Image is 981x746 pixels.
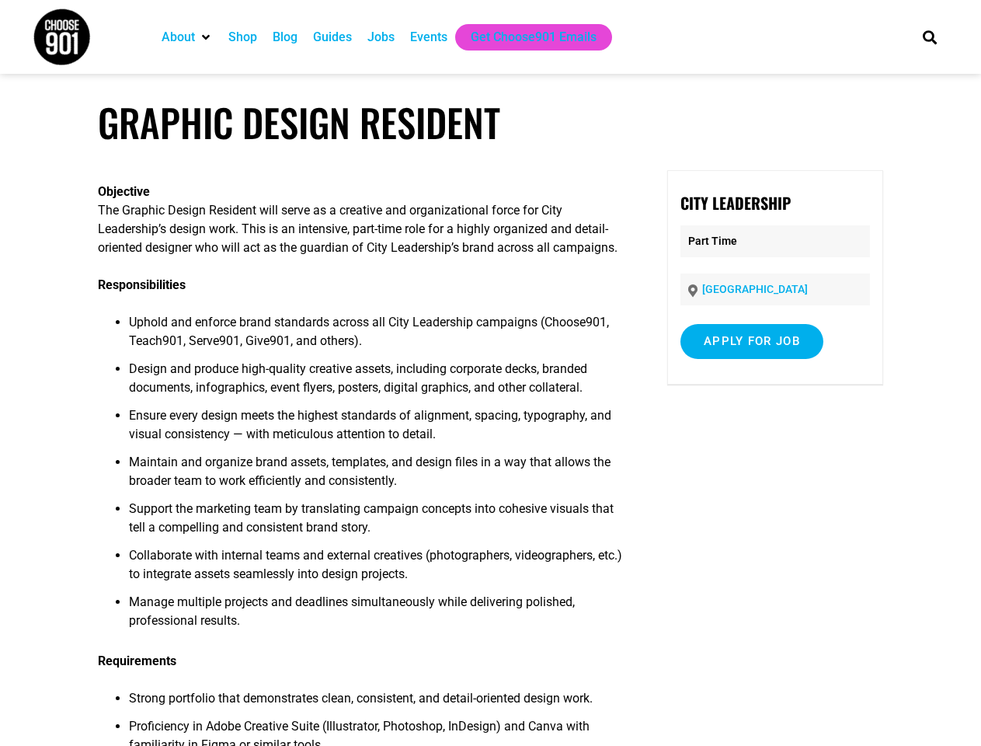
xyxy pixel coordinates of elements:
[129,691,593,706] span: Strong portfolio that demonstrates clean, consistent, and detail-oriented design work.
[154,24,896,51] nav: Main nav
[680,191,791,214] strong: City Leadership
[313,28,352,47] a: Guides
[228,28,257,47] a: Shop
[98,203,617,255] span: The Graphic Design Resident will serve as a creative and organizational force for City Leadership...
[98,654,176,668] b: Requirements
[98,99,882,145] h1: Graphic Design Resident
[129,501,614,535] span: Support the marketing team by translating campaign concepts into cohesive visuals that tell a com...
[129,594,575,628] span: Manage multiple projects and deadlines simultaneously while delivering polished, professional res...
[98,277,186,292] b: Responsibilities
[471,28,597,47] a: Get Choose901 Emails
[273,28,297,47] a: Blog
[129,548,622,581] span: Collaborate with internal teams and external creatives (photographers, videographers, etc.) to in...
[129,361,587,395] span: Design and produce high-quality creative assets, including corporate decks, branded documents, in...
[702,283,808,295] a: [GEOGRAPHIC_DATA]
[129,315,609,348] span: Uphold and enforce brand standards across all City Leadership campaigns (Choose901, Teach901, Ser...
[917,24,942,50] div: Search
[129,408,611,441] span: Ensure every design meets the highest standards of alignment, spacing, typography, and visual con...
[154,24,221,51] div: About
[129,455,611,488] span: Maintain and organize brand assets, templates, and design files in a way that allows the broader ...
[98,184,150,199] b: Objective
[680,324,823,359] input: Apply for job
[162,28,195,47] a: About
[367,28,395,47] a: Jobs
[410,28,447,47] a: Events
[680,225,870,257] p: Part Time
